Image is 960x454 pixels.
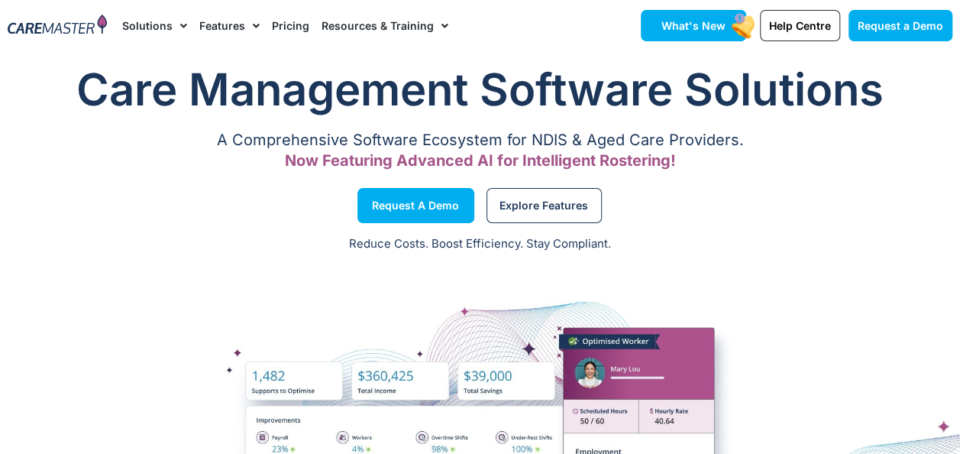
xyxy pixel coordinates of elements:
[858,19,943,32] span: Request a Demo
[9,235,951,253] p: Reduce Costs. Boost Efficiency. Stay Compliant.
[499,202,588,209] span: Explore Features
[661,19,726,32] span: What's New
[848,10,952,41] a: Request a Demo
[8,59,952,120] h1: Care Management Software Solutions
[760,10,840,41] a: Help Centre
[357,188,474,223] a: Request a Demo
[372,202,459,209] span: Request a Demo
[486,188,602,223] a: Explore Features
[8,15,107,37] img: CareMaster Logo
[769,19,831,32] span: Help Centre
[285,151,676,170] span: Now Featuring Advanced AI for Intelligent Rostering!
[641,10,746,41] a: What's New
[8,135,952,145] p: A Comprehensive Software Ecosystem for NDIS & Aged Care Providers.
